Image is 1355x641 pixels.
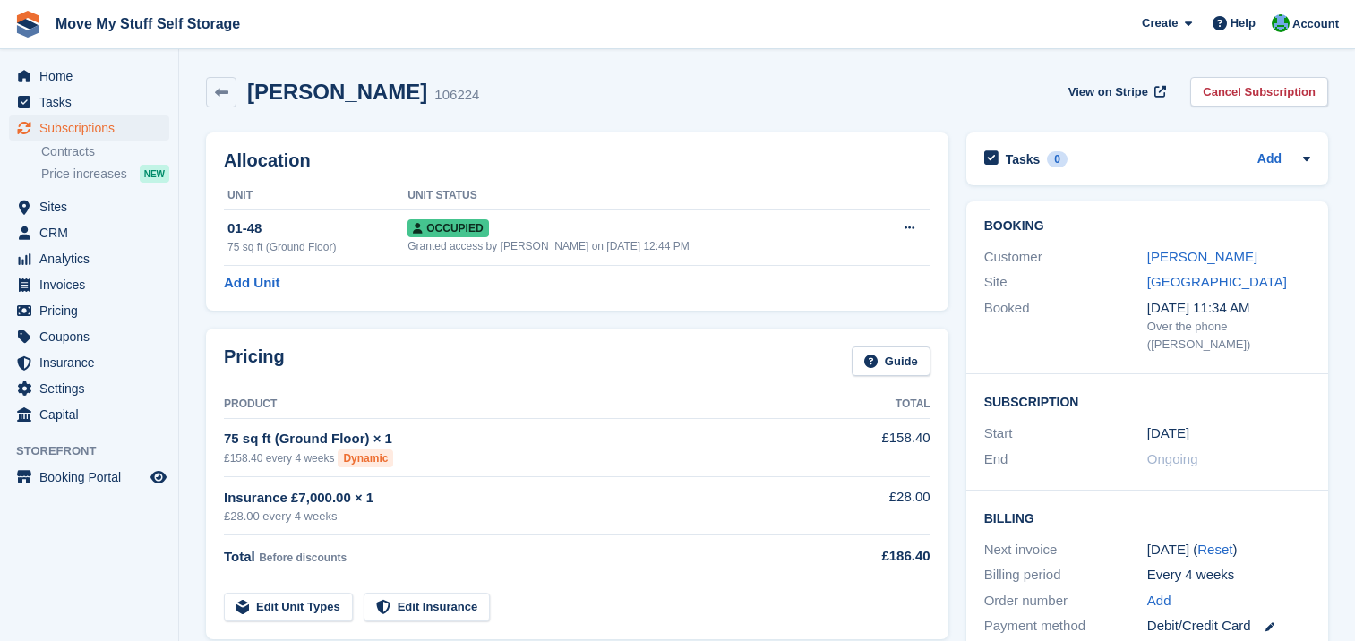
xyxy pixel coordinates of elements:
[224,449,821,467] div: £158.40 every 4 weeks
[1068,83,1148,101] span: View on Stripe
[41,166,127,183] span: Price increases
[364,593,491,622] a: Edit Insurance
[224,390,821,419] th: Product
[9,298,169,323] a: menu
[9,350,169,375] a: menu
[39,350,147,375] span: Insurance
[1147,249,1257,264] a: [PERSON_NAME]
[224,488,821,509] div: Insurance £7,000.00 × 1
[984,449,1147,470] div: End
[224,150,930,171] h2: Allocation
[1231,14,1256,32] span: Help
[1147,616,1310,637] div: Debit/Credit Card
[224,508,821,526] div: £28.00 every 4 weeks
[1061,77,1170,107] a: View on Stripe
[48,9,247,38] a: Move My Stuff Self Storage
[224,346,285,376] h2: Pricing
[984,616,1147,637] div: Payment method
[227,239,407,255] div: 75 sq ft (Ground Floor)
[1147,318,1310,353] div: Over the phone ([PERSON_NAME])
[1142,14,1178,32] span: Create
[9,465,169,490] a: menu
[224,273,279,294] a: Add Unit
[39,324,147,349] span: Coupons
[338,449,393,467] div: Dynamic
[821,390,930,419] th: Total
[9,402,169,427] a: menu
[39,90,147,115] span: Tasks
[821,418,930,476] td: £158.40
[1147,565,1310,585] div: Every 4 weeks
[984,392,1310,410] h2: Subscription
[852,346,930,376] a: Guide
[1292,15,1339,33] span: Account
[39,376,147,401] span: Settings
[39,465,147,490] span: Booking Portal
[1047,151,1068,167] div: 0
[39,246,147,271] span: Analytics
[9,324,169,349] a: menu
[39,402,147,427] span: Capital
[984,565,1147,585] div: Billing period
[1147,451,1198,466] span: Ongoing
[224,593,353,622] a: Edit Unit Types
[41,164,169,184] a: Price increases NEW
[41,143,169,160] a: Contracts
[1147,540,1310,560] div: [DATE] ( )
[9,115,169,141] a: menu
[9,194,169,219] a: menu
[148,466,169,488] a: Preview store
[984,219,1310,234] h2: Booking
[434,85,479,106] div: 106224
[821,546,930,567] div: £186.40
[984,591,1147,611] div: Order number
[407,238,869,254] div: Granted access by [PERSON_NAME] on [DATE] 12:44 PM
[1147,298,1310,319] div: [DATE] 11:34 AM
[39,220,147,245] span: CRM
[984,298,1147,354] div: Booked
[247,80,427,104] h2: [PERSON_NAME]
[1147,423,1189,444] time: 2025-09-03 00:00:00 UTC
[9,90,169,115] a: menu
[140,165,169,183] div: NEW
[1190,77,1328,107] a: Cancel Subscription
[984,247,1147,268] div: Customer
[821,477,930,535] td: £28.00
[1006,151,1041,167] h2: Tasks
[1147,274,1287,289] a: [GEOGRAPHIC_DATA]
[1257,150,1282,170] a: Add
[39,194,147,219] span: Sites
[224,549,255,564] span: Total
[984,272,1147,293] div: Site
[39,115,147,141] span: Subscriptions
[224,429,821,449] div: 75 sq ft (Ground Floor) × 1
[1272,14,1290,32] img: Dan
[224,182,407,210] th: Unit
[1197,542,1232,557] a: Reset
[9,272,169,297] a: menu
[984,540,1147,560] div: Next invoice
[407,182,869,210] th: Unit Status
[16,442,178,460] span: Storefront
[9,64,169,89] a: menu
[984,509,1310,526] h2: Billing
[14,11,41,38] img: stora-icon-8386f47178a22dfd0bd8f6a31ec36ba5ce8667c1dd55bd0f319d3a0aa187defe.svg
[9,220,169,245] a: menu
[259,551,347,564] span: Before discounts
[9,376,169,401] a: menu
[39,272,147,297] span: Invoices
[9,246,169,271] a: menu
[227,218,407,239] div: 01-48
[1147,591,1171,611] a: Add
[39,64,147,89] span: Home
[407,219,488,237] span: Occupied
[39,298,147,323] span: Pricing
[984,423,1147,444] div: Start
